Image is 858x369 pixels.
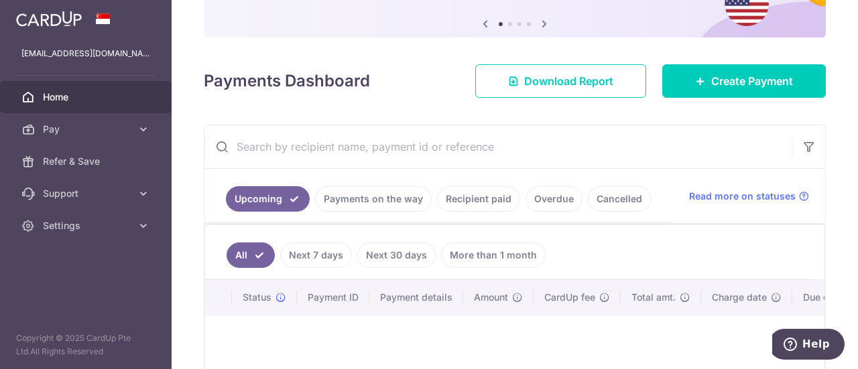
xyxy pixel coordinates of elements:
[297,280,369,315] th: Payment ID
[243,291,271,304] span: Status
[689,190,796,203] span: Read more on statuses
[16,11,82,27] img: CardUp
[711,73,793,89] span: Create Payment
[772,329,845,362] iframe: Opens a widget where you can find more information
[437,186,520,212] a: Recipient paid
[369,280,463,315] th: Payment details
[43,187,131,200] span: Support
[43,155,131,168] span: Refer & Save
[43,90,131,104] span: Home
[441,242,546,268] a: More than 1 month
[21,47,150,60] p: [EMAIL_ADDRESS][DOMAIN_NAME]
[43,219,131,232] span: Settings
[204,69,370,93] h4: Payments Dashboard
[526,186,583,212] a: Overdue
[315,186,432,212] a: Payments on the way
[631,291,676,304] span: Total amt.
[227,242,275,268] a: All
[357,242,436,268] a: Next 30 days
[226,186,310,212] a: Upcoming
[280,242,352,268] a: Next 7 days
[475,64,646,98] a: Download Report
[803,291,843,304] span: Due date
[524,73,613,89] span: Download Report
[204,125,793,168] input: Search by recipient name, payment id or reference
[474,291,508,304] span: Amount
[712,291,767,304] span: Charge date
[662,64,826,98] a: Create Payment
[588,186,651,212] a: Cancelled
[43,123,131,136] span: Pay
[689,190,809,203] a: Read more on statuses
[544,291,595,304] span: CardUp fee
